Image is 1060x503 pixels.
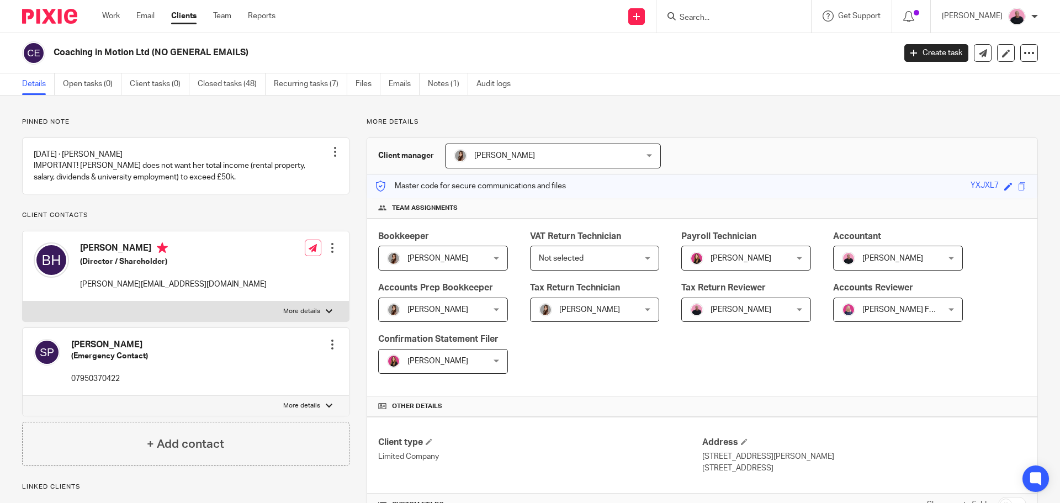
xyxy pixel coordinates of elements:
[22,73,55,95] a: Details
[274,73,347,95] a: Recurring tasks (7)
[63,73,121,95] a: Open tasks (0)
[22,41,45,65] img: svg%3E
[387,252,400,265] img: 22.png
[702,451,1026,462] p: [STREET_ADDRESS][PERSON_NAME]
[838,12,881,20] span: Get Support
[428,73,468,95] a: Notes (1)
[407,255,468,262] span: [PERSON_NAME]
[833,232,881,241] span: Accountant
[283,307,320,316] p: More details
[530,283,620,292] span: Tax Return Technician
[971,180,999,193] div: YXJXL7
[378,232,429,241] span: Bookkeeper
[378,283,493,292] span: Accounts Prep Bookkeeper
[367,118,1038,126] p: More details
[690,252,703,265] img: 17.png
[22,211,349,220] p: Client contacts
[22,118,349,126] p: Pinned note
[378,335,499,343] span: Confirmation Statement Filer
[904,44,968,62] a: Create task
[530,232,621,241] span: VAT Return Technician
[679,13,778,23] input: Search
[130,73,189,95] a: Client tasks (0)
[690,303,703,316] img: Bio%20-%20Kemi%20.png
[862,255,923,262] span: [PERSON_NAME]
[539,255,584,262] span: Not selected
[681,232,756,241] span: Payroll Technician
[407,306,468,314] span: [PERSON_NAME]
[559,306,620,314] span: [PERSON_NAME]
[407,357,468,365] span: [PERSON_NAME]
[248,10,275,22] a: Reports
[136,10,155,22] a: Email
[22,483,349,491] p: Linked clients
[157,242,168,253] i: Primary
[387,354,400,368] img: 17.png
[34,242,69,278] img: svg%3E
[392,402,442,411] span: Other details
[711,306,771,314] span: [PERSON_NAME]
[198,73,266,95] a: Closed tasks (48)
[71,351,148,362] h5: (Emergency Contact)
[213,10,231,22] a: Team
[378,150,434,161] h3: Client manager
[476,73,519,95] a: Audit logs
[454,149,467,162] img: 22.png
[22,9,77,24] img: Pixie
[171,10,197,22] a: Clients
[702,463,1026,474] p: [STREET_ADDRESS]
[71,373,148,384] p: 07950370422
[1008,8,1026,25] img: Bio%20-%20Kemi%20.png
[71,339,148,351] h4: [PERSON_NAME]
[833,283,913,292] span: Accounts Reviewer
[147,436,224,453] h4: + Add contact
[356,73,380,95] a: Files
[80,256,267,267] h5: (Director / Shareholder)
[378,437,702,448] h4: Client type
[80,279,267,290] p: [PERSON_NAME][EMAIL_ADDRESS][DOMAIN_NAME]
[378,451,702,462] p: Limited Company
[387,303,400,316] img: 22.png
[539,303,552,316] img: 22.png
[34,339,60,366] img: svg%3E
[283,401,320,410] p: More details
[54,47,721,59] h2: Coaching in Motion Ltd (NO GENERAL EMAILS)
[102,10,120,22] a: Work
[862,306,945,314] span: [PERSON_NAME] FCCA
[942,10,1003,22] p: [PERSON_NAME]
[842,252,855,265] img: Bio%20-%20Kemi%20.png
[375,181,566,192] p: Master code for secure communications and files
[389,73,420,95] a: Emails
[681,283,766,292] span: Tax Return Reviewer
[392,204,458,213] span: Team assignments
[80,242,267,256] h4: [PERSON_NAME]
[842,303,855,316] img: Cheryl%20Sharp%20FCCA.png
[474,152,535,160] span: [PERSON_NAME]
[702,437,1026,448] h4: Address
[711,255,771,262] span: [PERSON_NAME]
